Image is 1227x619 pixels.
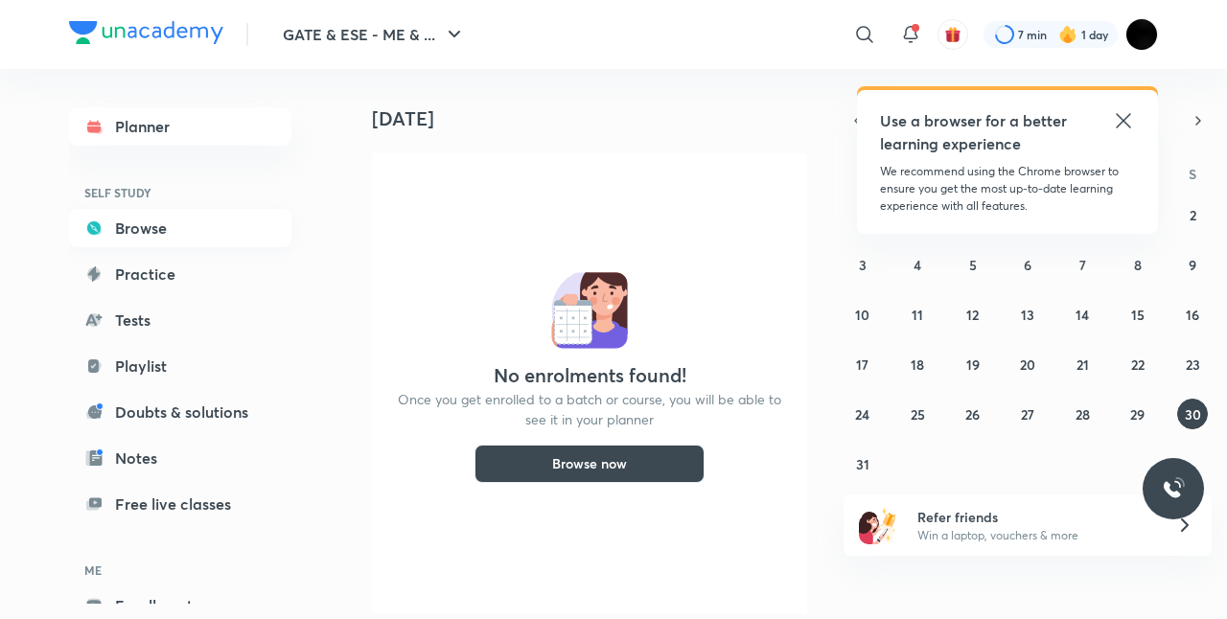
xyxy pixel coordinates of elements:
button: August 27, 2025 [1012,399,1043,429]
abbr: August 20, 2025 [1020,355,1035,374]
abbr: August 6, 2025 [1024,256,1031,274]
abbr: August 14, 2025 [1076,306,1089,324]
button: August 30, 2025 [1177,399,1208,429]
h6: Refer friends [917,507,1153,527]
button: August 8, 2025 [1123,249,1153,280]
abbr: August 25, 2025 [911,405,925,424]
button: August 24, 2025 [847,399,878,429]
abbr: August 8, 2025 [1134,256,1142,274]
button: August 23, 2025 [1177,349,1208,379]
p: Win a laptop, vouchers & more [917,527,1153,544]
abbr: August 24, 2025 [855,405,869,424]
button: August 26, 2025 [958,399,988,429]
button: August 4, 2025 [902,249,933,280]
p: Once you get enrolled to a batch or course, you will be able to see it in your planner [395,389,784,429]
button: August 5, 2025 [958,249,988,280]
button: August 12, 2025 [958,299,988,330]
img: ttu [1162,477,1185,500]
abbr: August 4, 2025 [914,256,921,274]
button: August 11, 2025 [902,299,933,330]
a: Doubts & solutions [69,393,291,431]
abbr: August 3, 2025 [859,256,867,274]
button: August 13, 2025 [1012,299,1043,330]
abbr: August 28, 2025 [1076,405,1090,424]
button: avatar [938,19,968,50]
h5: Use a browser for a better learning experience [880,109,1071,155]
abbr: August 15, 2025 [1131,306,1145,324]
h4: [DATE] [372,107,822,130]
button: August 28, 2025 [1067,399,1098,429]
button: Browse now [475,445,705,483]
abbr: August 27, 2025 [1021,405,1034,424]
button: August 9, 2025 [1177,249,1208,280]
a: Free live classes [69,485,291,523]
abbr: August 26, 2025 [965,405,980,424]
h6: SELF STUDY [69,176,291,209]
button: August 10, 2025 [847,299,878,330]
img: referral [859,506,897,544]
button: August 20, 2025 [1012,349,1043,379]
abbr: August 22, 2025 [1131,355,1145,374]
a: Practice [69,255,291,293]
p: We recommend using the Chrome browser to ensure you get the most up-to-date learning experience w... [880,163,1135,215]
abbr: August 12, 2025 [966,306,979,324]
a: Company Logo [69,21,223,49]
abbr: August 21, 2025 [1077,355,1089,374]
button: August 2, 2025 [1177,199,1208,230]
abbr: August 10, 2025 [855,306,869,324]
abbr: August 13, 2025 [1021,306,1034,324]
abbr: August 11, 2025 [912,306,923,324]
abbr: August 18, 2025 [911,355,924,374]
button: August 18, 2025 [902,349,933,379]
button: August 7, 2025 [1067,249,1098,280]
abbr: August 5, 2025 [969,256,977,274]
abbr: August 31, 2025 [856,455,869,473]
button: August 17, 2025 [847,349,878,379]
button: August 25, 2025 [902,399,933,429]
h4: No enrolments found! [494,364,686,387]
a: Browse [69,209,291,247]
img: No events [551,272,628,349]
abbr: August 2, 2025 [1190,206,1196,224]
button: August 14, 2025 [1067,299,1098,330]
button: August 29, 2025 [1123,399,1153,429]
abbr: August 9, 2025 [1189,256,1196,274]
abbr: August 23, 2025 [1186,355,1200,374]
img: Company Logo [69,21,223,44]
button: August 16, 2025 [1177,299,1208,330]
button: August 31, 2025 [847,448,878,479]
a: Playlist [69,347,291,385]
h6: ME [69,554,291,586]
button: August 19, 2025 [958,349,988,379]
abbr: Saturday [1189,165,1196,183]
button: August 22, 2025 [1123,349,1153,379]
button: August 21, 2025 [1067,349,1098,379]
img: avatar [944,26,961,43]
abbr: August 7, 2025 [1079,256,1086,274]
abbr: August 17, 2025 [856,355,868,374]
button: August 6, 2025 [1012,249,1043,280]
button: GATE & ESE - ME & ... [271,15,477,54]
button: August 3, 2025 [847,249,878,280]
img: Tanuj Sharma [1125,18,1158,51]
abbr: August 30, 2025 [1185,405,1201,424]
a: Planner [69,107,291,146]
abbr: August 29, 2025 [1130,405,1145,424]
a: Notes [69,439,291,477]
abbr: August 16, 2025 [1186,306,1199,324]
button: August 15, 2025 [1123,299,1153,330]
abbr: August 19, 2025 [966,355,980,374]
img: streak [1058,25,1077,44]
a: Tests [69,301,291,339]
